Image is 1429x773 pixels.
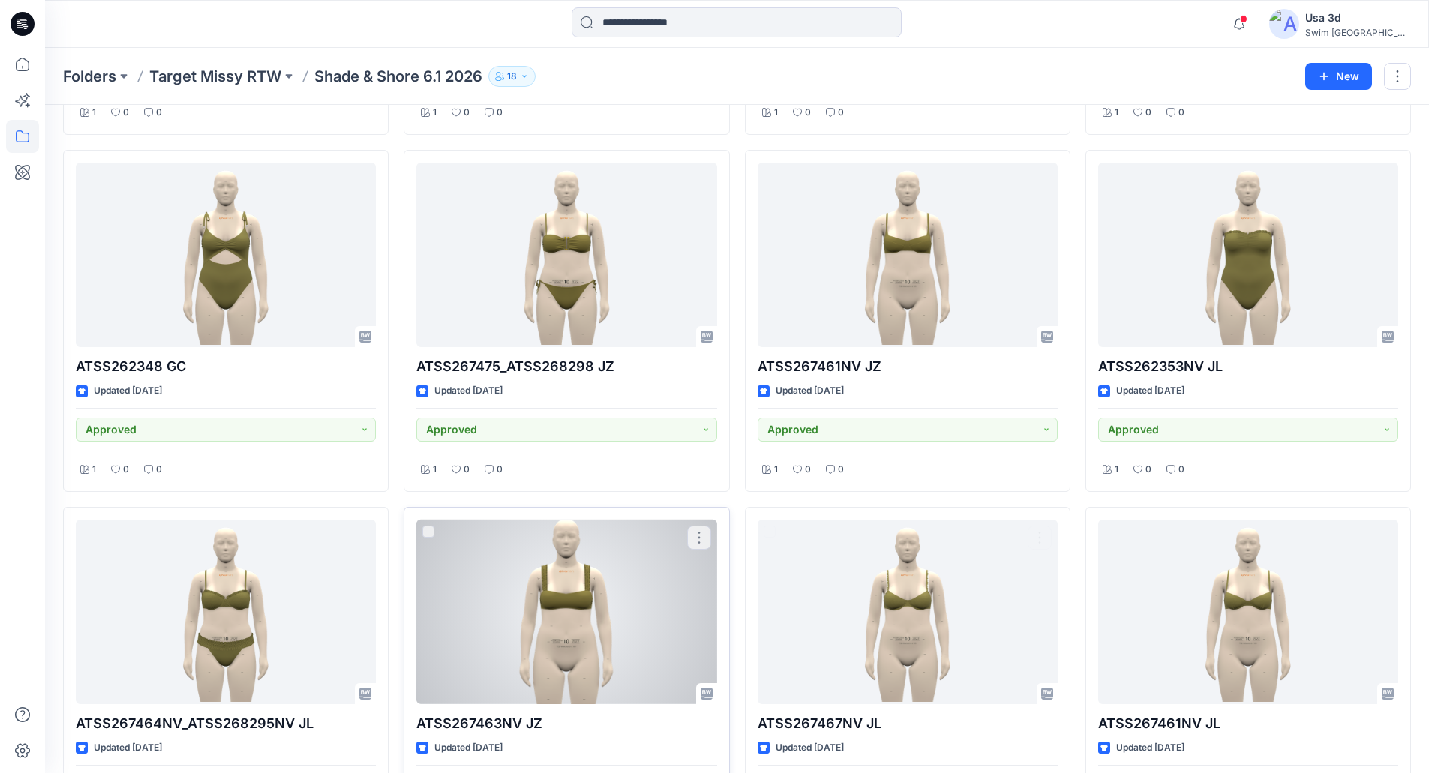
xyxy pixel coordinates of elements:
p: 0 [497,105,503,121]
p: 0 [1178,105,1184,121]
a: ATSS267467NV JL [758,520,1058,705]
a: ATSS262348 GC [76,163,376,348]
p: 1 [1115,105,1118,121]
button: 18 [488,66,536,87]
p: 0 [464,105,470,121]
p: Updated [DATE] [1116,740,1184,756]
p: ATSS262348 GC [76,356,376,377]
p: 0 [1178,462,1184,478]
a: ATSS262353NV JL [1098,163,1398,348]
p: 0 [1145,462,1151,478]
p: 0 [156,462,162,478]
p: ATSS267475_ATSS268298 JZ [416,356,716,377]
p: 0 [123,105,129,121]
p: 0 [1145,105,1151,121]
p: 0 [464,462,470,478]
a: ATSS267461NV JL [1098,520,1398,705]
p: 0 [123,462,129,478]
p: ATSS267467NV JL [758,713,1058,734]
p: Updated [DATE] [776,383,844,399]
p: ATSS267461NV JL [1098,713,1398,734]
a: Target Missy RTW [149,66,281,87]
p: Updated [DATE] [94,740,162,756]
p: 1 [92,462,96,478]
p: 1 [1115,462,1118,478]
a: ATSS267463NV JZ [416,520,716,705]
p: 0 [805,462,811,478]
div: Usa 3d [1305,9,1410,27]
p: Updated [DATE] [94,383,162,399]
img: avatar [1269,9,1299,39]
p: Updated [DATE] [776,740,844,756]
p: Updated [DATE] [434,740,503,756]
p: Shade & Shore 6.1 2026 [314,66,482,87]
p: ATSS262353NV JL [1098,356,1398,377]
a: Folders [63,66,116,87]
p: ATSS267464NV_ATSS268295NV JL [76,713,376,734]
p: 0 [838,105,844,121]
button: New [1305,63,1372,90]
p: 1 [433,462,437,478]
p: ATSS267463NV JZ [416,713,716,734]
p: 1 [92,105,96,121]
p: Updated [DATE] [1116,383,1184,399]
a: ATSS267464NV_ATSS268295NV JL [76,520,376,705]
div: Swim [GEOGRAPHIC_DATA] [1305,27,1410,38]
a: ATSS267475_ATSS268298 JZ [416,163,716,348]
p: 0 [838,462,844,478]
p: 1 [774,462,778,478]
p: ATSS267461NV JZ [758,356,1058,377]
a: ATSS267461NV JZ [758,163,1058,348]
p: 1 [433,105,437,121]
p: 0 [497,462,503,478]
p: 0 [805,105,811,121]
p: 0 [156,105,162,121]
p: 18 [507,68,517,85]
p: Updated [DATE] [434,383,503,399]
p: 1 [774,105,778,121]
